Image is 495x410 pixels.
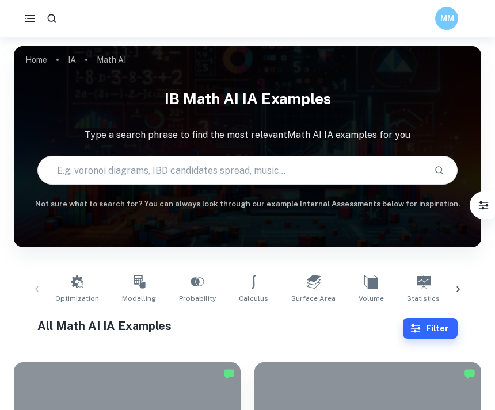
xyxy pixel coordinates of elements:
[291,293,336,304] span: Surface Area
[403,318,458,339] button: Filter
[239,293,268,304] span: Calculus
[435,7,458,30] button: MM
[25,52,47,68] a: Home
[55,293,99,304] span: Optimization
[464,368,475,380] img: Marked
[472,194,495,217] button: Filter
[68,52,76,68] a: IA
[429,160,449,180] button: Search
[37,317,403,335] h1: All Math AI IA Examples
[38,154,425,186] input: E.g. voronoi diagrams, IBD candidates spread, music...
[14,198,481,210] h6: Not sure what to search for? You can always look through our example Internal Assessments below f...
[223,368,235,380] img: Marked
[440,12,454,25] h6: MM
[359,293,384,304] span: Volume
[14,128,481,142] p: Type a search phrase to find the most relevant Math AI IA examples for you
[97,53,126,66] p: Math AI
[14,83,481,114] h1: IB Math AI IA examples
[407,293,440,304] span: Statistics
[179,293,216,304] span: Probability
[122,293,156,304] span: Modelling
